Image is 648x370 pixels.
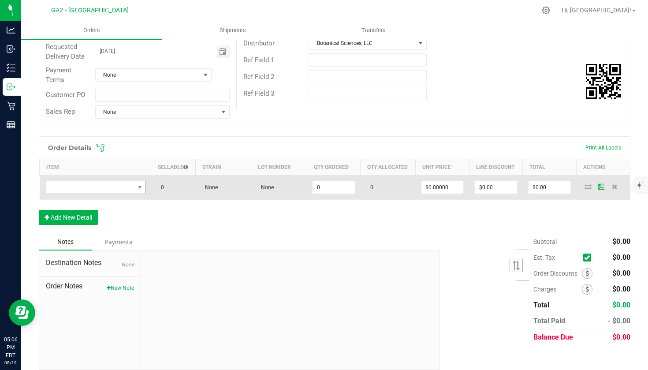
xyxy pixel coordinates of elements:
[121,262,134,268] span: None
[7,64,15,72] inline-svg: Inventory
[7,120,15,129] inline-svg: Reports
[51,7,129,14] span: GA2 - [GEOGRAPHIC_DATA]
[421,181,464,194] input: 0
[46,91,85,99] span: Customer PO
[540,6,551,15] div: Manage settings
[46,43,85,61] span: Requested Delivery Date
[533,270,582,277] span: Order Discounts
[608,184,621,189] span: Delete Order Detail
[107,284,134,292] button: New Note
[48,144,91,151] h1: Order Details
[7,101,15,110] inline-svg: Retail
[533,301,549,309] span: Total
[257,184,274,191] span: None
[562,7,631,14] span: Hi, [GEOGRAPHIC_DATA]!
[366,184,373,191] span: 0
[529,181,571,194] input: 0
[523,159,577,175] th: Total
[608,317,630,325] span: - $0.00
[96,106,218,118] span: None
[4,336,17,359] p: 05:06 PM EDT
[533,238,557,245] span: Subtotal
[361,159,416,175] th: Qty Allocated
[576,159,630,175] th: Actions
[612,237,630,246] span: $0.00
[217,45,230,58] span: Toggle calendar
[21,21,162,40] a: Orders
[46,66,71,84] span: Payment Terms
[586,64,621,99] qrcode: 00028155
[309,37,415,49] span: Botanical Sciences, LLC
[9,299,35,326] iframe: Resource center
[251,159,307,175] th: Lot Number
[46,258,134,268] span: Destination Notes
[612,285,630,293] span: $0.00
[586,64,621,99] img: Scan me!
[416,159,469,175] th: Unit Price
[533,333,573,341] span: Balance Due
[243,73,274,81] span: Ref Field 2
[583,251,595,263] span: Calculate excise tax
[201,184,218,191] span: None
[39,210,98,225] button: Add New Detail
[243,56,274,64] span: Ref Field 1
[612,301,630,309] span: $0.00
[46,108,75,116] span: Sales Rep
[469,159,523,175] th: Line Discount
[4,359,17,366] p: 08/19
[162,21,303,40] a: Shipments
[243,39,275,47] span: Distributor
[350,26,398,34] span: Transfers
[195,159,251,175] th: Strain
[612,253,630,262] span: $0.00
[313,181,355,194] input: 0
[71,26,112,34] span: Orders
[96,69,200,81] span: None
[40,159,151,175] th: Item
[307,159,361,175] th: Qty Ordered
[7,82,15,91] inline-svg: Outbound
[151,159,195,175] th: Sellable
[243,90,274,97] span: Ref Field 3
[46,281,134,292] span: Order Notes
[612,269,630,277] span: $0.00
[92,234,145,250] div: Payments
[45,181,146,194] span: NO DATA FOUND
[533,286,582,293] span: Charges
[595,184,608,189] span: Save Order Detail
[475,181,517,194] input: 0
[7,26,15,34] inline-svg: Analytics
[39,234,92,250] div: Notes
[303,21,444,40] a: Transfers
[7,45,15,53] inline-svg: Inbound
[533,317,565,325] span: Total Paid
[208,26,258,34] span: Shipments
[156,184,164,191] span: 0
[612,333,630,341] span: $0.00
[533,254,580,261] span: Est. Tax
